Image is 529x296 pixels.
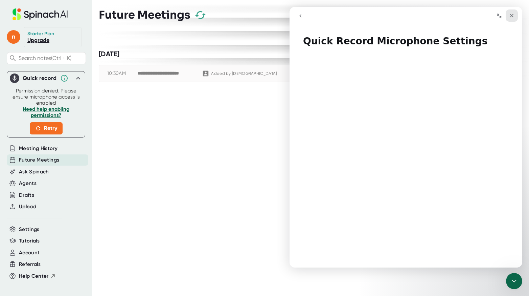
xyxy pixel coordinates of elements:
[19,237,40,245] button: Tutorials
[23,106,69,118] a: Need help enabling permissions?
[107,70,138,77] div: 10:30AM
[19,55,71,61] span: Search notes (Ctrl + K)
[19,203,36,211] button: Upload
[35,124,57,132] span: Retry
[11,88,81,134] div: Permission denied. Please ensure microphone access is enabled
[211,71,277,76] div: Added by [DEMOGRAPHIC_DATA]
[19,168,49,176] button: Ask Spinach
[506,273,522,289] iframe: Intercom live chat
[19,156,59,164] button: Future Meetings
[19,226,40,233] button: Settings
[19,249,40,257] button: Account
[30,122,63,134] button: Retry
[19,272,56,280] button: Help Center
[19,260,41,268] button: Referrals
[19,179,37,187] button: Agents
[99,8,190,21] h3: Future Meetings
[10,71,82,85] div: Quick record
[19,272,49,280] span: Help Center
[99,50,522,58] div: [DATE]
[7,30,20,44] span: n
[290,7,522,268] iframe: Intercom live chat
[23,75,57,82] div: Quick record
[27,37,49,43] a: Upgrade
[19,191,34,199] button: Drafts
[27,31,54,37] div: Starter Plan
[19,145,57,152] button: Meeting History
